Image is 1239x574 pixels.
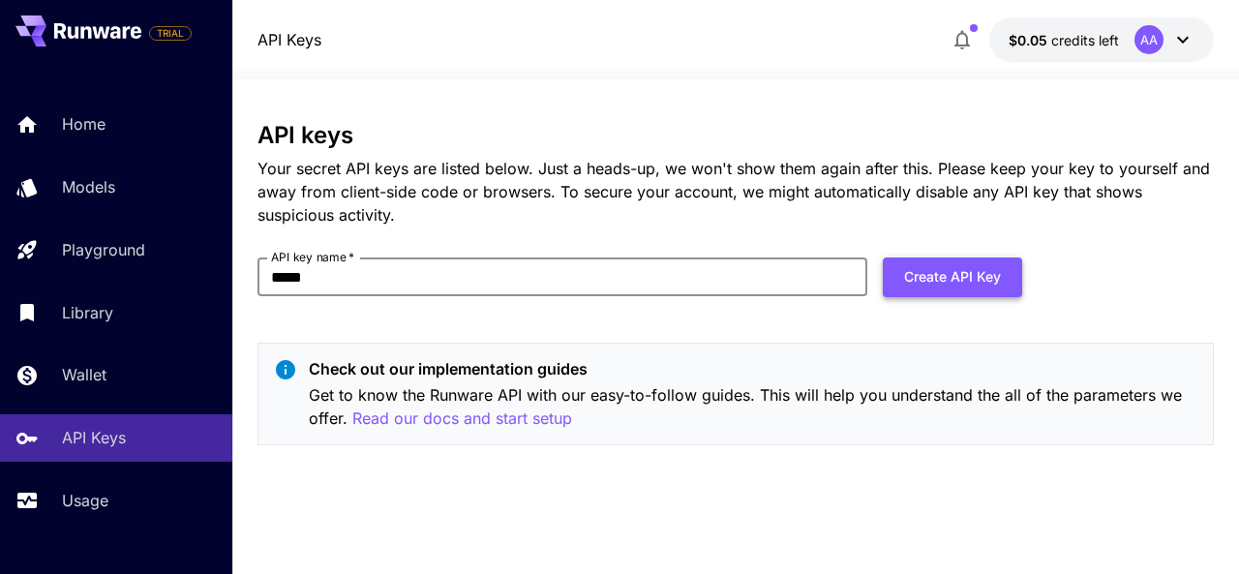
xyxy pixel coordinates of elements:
p: Check out our implementation guides [309,357,1197,380]
span: TRIAL [150,26,191,41]
span: $0.05 [1009,32,1051,48]
p: Wallet [62,363,106,386]
div: $0.05 [1009,30,1119,50]
p: Usage [62,489,108,512]
p: Playground [62,238,145,261]
p: Get to know the Runware API with our easy-to-follow guides. This will help you understand the all... [309,383,1197,431]
p: Home [62,112,106,136]
button: $0.05AA [989,17,1214,62]
div: AA [1134,25,1163,54]
p: API Keys [62,426,126,449]
label: API key name [271,249,354,265]
a: API Keys [257,28,321,51]
h3: API keys [257,122,1214,149]
p: Library [62,301,113,324]
nav: breadcrumb [257,28,321,51]
button: Create API Key [883,257,1022,297]
button: Read our docs and start setup [352,407,572,431]
p: Models [62,175,115,198]
p: Your secret API keys are listed below. Just a heads-up, we won't show them again after this. Plea... [257,157,1214,227]
span: Add your payment card to enable full platform functionality. [149,21,192,45]
span: credits left [1051,32,1119,48]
